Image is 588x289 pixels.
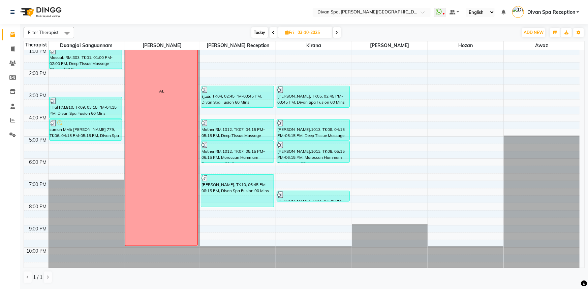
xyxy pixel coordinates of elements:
span: [PERSON_NAME] Reception [200,41,276,50]
span: Duangjai Sanguannam [49,41,124,50]
div: 4:00 PM [28,114,48,121]
div: [PERSON_NAME].1013, TK08, 04:15 PM-05:15 PM, Deep Tissue Massage 60min [277,119,349,140]
span: Filter Therapist [28,30,59,35]
span: 1 / 1 [33,274,42,281]
div: [PERSON_NAME], TK11, 07:30 PM-08:00 PM, Back Spa Moment -30min [277,191,349,201]
div: 8:00 PM [28,203,48,210]
div: 5:00 PM [28,137,48,144]
div: Hilal RM.810, TK09, 03:15 PM-04:15 PM, Divan Spa Fusion 60 Mins [50,97,122,118]
span: Awaz [504,41,580,50]
div: 7:00 PM [28,181,48,188]
img: logo [17,3,63,22]
span: ADD NEW [524,30,544,35]
div: 3:00 PM [28,92,48,99]
div: 6:00 PM [28,159,48,166]
span: Hozan [428,41,503,50]
span: [PERSON_NAME] [124,41,200,50]
span: [PERSON_NAME] [352,41,428,50]
span: kirana [276,41,351,50]
div: saman MMb [PERSON_NAME] 779, TK06, 04:15 PM-05:15 PM, Divan Spa Fusion 60 Mins [50,119,122,140]
div: 2:00 PM [28,70,48,77]
div: همزة, TK04, 02:45 PM-03:45 PM, Divan Spa Fusion 60 Mins [201,86,274,107]
div: 1:00 PM [28,48,48,55]
span: Fri [284,30,296,35]
button: ADD NEW [522,28,545,37]
div: AL [159,88,164,94]
span: Today [251,27,268,38]
div: Therapist [24,41,48,48]
div: Mother RM.1012, TK07, 05:15 PM-06:15 PM, Moroccan Hammam Experience - 60Min [201,141,274,162]
div: Mosaab RM.803, TK01, 01:00 PM-02:00 PM, Deep Tissue Massage 60min ($135) [50,47,122,69]
div: 9:00 PM [28,225,48,232]
div: [PERSON_NAME], TK05, 02:45 PM-03:45 PM, Divan Spa Fusion 60 Mins [277,86,349,107]
div: [PERSON_NAME], TK10, 06:45 PM-08:15 PM, Divan Spa Fusion 90 Mins [201,175,274,207]
img: Divan Spa Reception [512,6,524,18]
div: [PERSON_NAME].1013, TK08, 05:15 PM-06:15 PM, Moroccan Hammam Experience - 60Min [277,141,349,162]
span: Divan Spa Reception [527,9,575,16]
input: 2025-10-03 [296,28,330,38]
div: Mother RM.1012, TK07, 04:15 PM-05:15 PM, Deep Tissue Massage 60min [201,119,274,140]
div: 10:00 PM [25,248,48,255]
